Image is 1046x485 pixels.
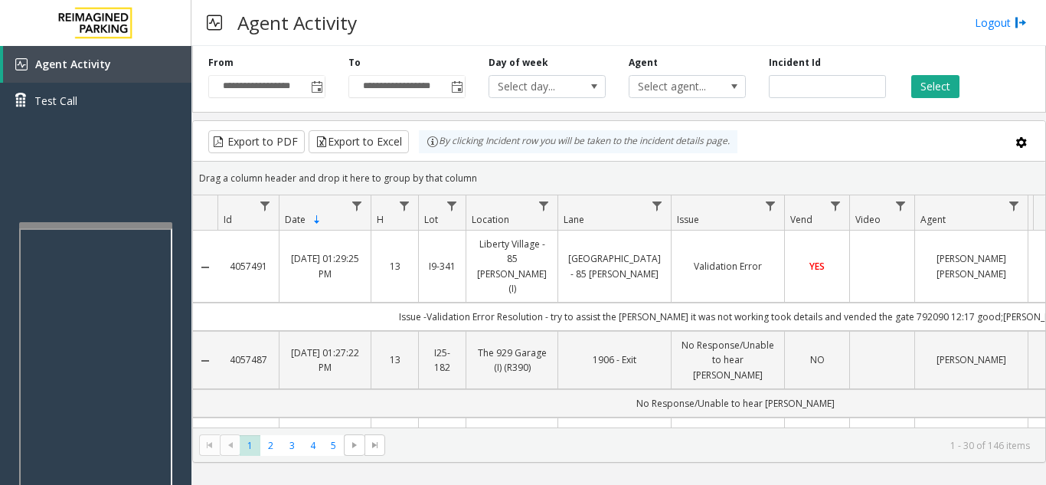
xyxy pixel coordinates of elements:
span: Id [224,213,232,226]
span: Page 3 [282,435,302,456]
a: Collapse Details [193,355,217,367]
a: Agent Filter Menu [1004,195,1025,216]
a: Video Filter Menu [891,195,911,216]
a: Issue Filter Menu [760,195,781,216]
a: No Response/Unable to hear [PERSON_NAME] [681,338,775,382]
a: [GEOGRAPHIC_DATA] - 85 [PERSON_NAME] [567,251,662,280]
span: Video [855,213,881,226]
span: Toggle popup [308,76,325,97]
span: Page 2 [260,435,281,456]
img: logout [1015,15,1027,31]
span: Vend [790,213,812,226]
img: 'icon' [15,58,28,70]
span: Toggle popup [448,76,465,97]
a: [PERSON_NAME] [924,352,1018,367]
a: Collapse Details [193,261,217,274]
a: 4057487 [227,352,270,367]
div: Data table [193,195,1045,428]
img: infoIcon.svg [427,136,439,148]
button: Export to PDF [208,130,305,153]
a: Lot Filter Menu [442,195,463,216]
span: Go to the last page [369,439,381,451]
a: Validation Error [681,259,775,274]
span: Date [285,213,306,226]
span: Sortable [311,214,323,226]
span: Location [472,213,509,226]
a: 1906 - Exit [567,352,662,367]
h3: Agent Activity [230,4,364,41]
a: The 929 Garage (I) (R390) [476,346,548,375]
label: From [208,56,234,70]
a: Date Filter Menu [347,195,368,216]
div: By clicking Incident row you will be taken to the incident details page. [419,130,737,153]
a: 4057491 [227,259,270,274]
a: No Response/Unable to hear [PERSON_NAME] [681,424,775,469]
span: Test Call [34,93,77,109]
span: Go to the next page [348,439,361,451]
span: Page 4 [302,435,323,456]
span: YES [809,260,825,273]
a: I25-182 [428,346,456,375]
a: Id Filter Menu [255,195,276,216]
button: Export to Excel [309,130,409,153]
img: pageIcon [207,4,222,41]
span: Page 5 [323,435,344,456]
a: [DATE] 01:27:22 PM [289,346,361,375]
a: [PERSON_NAME] [PERSON_NAME] [924,251,1018,280]
span: Lane [564,213,584,226]
a: Lane Filter Menu [647,195,668,216]
span: Agent [920,213,946,226]
span: NO [810,353,825,366]
a: Liberty Village - 85 [PERSON_NAME] (I) [476,237,548,296]
label: To [348,56,361,70]
span: Page 1 [240,435,260,456]
a: I9-341 [428,259,456,274]
a: Vend Filter Menu [825,195,846,216]
span: H [377,213,384,226]
span: Select day... [489,76,582,97]
label: Incident Id [769,56,821,70]
a: YES [794,259,840,274]
span: Issue [677,213,699,226]
span: Select agent... [629,76,722,97]
span: Go to the next page [344,434,364,456]
span: Go to the last page [364,434,385,456]
kendo-pager-info: 1 - 30 of 146 items [394,439,1030,452]
a: NO [794,352,840,367]
label: Agent [629,56,658,70]
span: Agent Activity [35,57,111,71]
a: 13 [381,352,409,367]
label: Day of week [489,56,548,70]
a: Logout [975,15,1027,31]
span: Lot [424,213,438,226]
a: 13 [381,259,409,274]
a: [DATE] 01:29:25 PM [289,251,361,280]
a: Location Filter Menu [534,195,554,216]
a: H Filter Menu [394,195,415,216]
button: Select [911,75,959,98]
a: Agent Activity [3,46,191,83]
div: Drag a column header and drop it here to group by that column [193,165,1045,192]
